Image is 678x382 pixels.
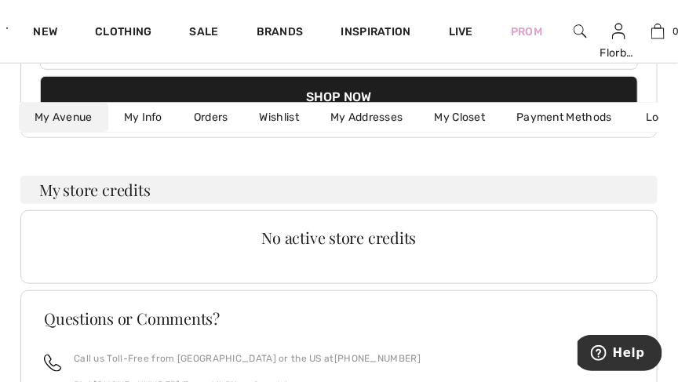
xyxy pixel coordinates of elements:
[108,103,178,132] a: My Info
[449,24,473,40] a: Live
[33,25,57,42] a: New
[574,22,587,41] img: search the website
[95,25,151,42] a: Clothing
[600,45,638,61] div: Florbela
[44,355,61,372] img: call
[640,22,677,41] a: 0
[74,351,421,366] p: Call us Toll-Free from [GEOGRAPHIC_DATA] or the US at
[501,103,628,132] a: Payment Methods
[40,230,638,246] div: No active store credits
[257,25,304,42] a: Brands
[334,353,421,364] a: [PHONE_NUMBER]
[40,76,638,118] button: Shop Now
[178,103,244,132] a: Orders
[190,25,219,42] a: Sale
[612,22,625,41] img: My Info
[35,111,93,124] span: My Avenue
[44,311,634,326] h3: Questions or Comments?
[341,25,411,42] span: Inspiration
[419,103,501,132] a: My Closet
[578,335,662,374] iframe: Opens a widget where you can find more information
[244,103,315,132] a: Wishlist
[6,13,8,44] img: 1ère Avenue
[651,22,665,41] img: My Bag
[20,176,658,204] h3: My store credits
[612,24,625,38] a: Sign In
[315,103,419,132] a: My Addresses
[511,24,542,40] a: Prom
